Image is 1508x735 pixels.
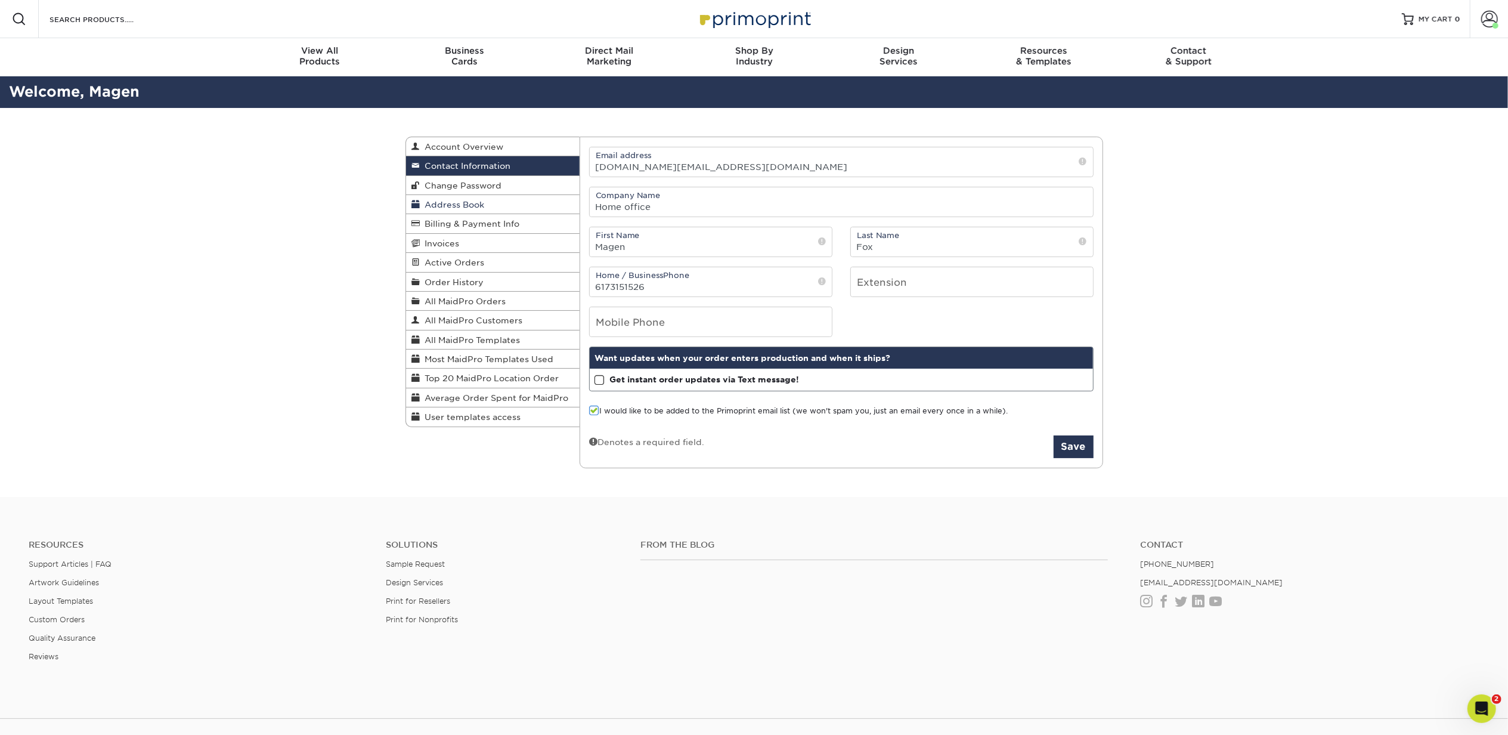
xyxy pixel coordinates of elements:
span: Average Order Spent for MaidPro [420,393,569,403]
span: Contact [1116,45,1261,56]
strong: Get instant order updates via Text message! [609,375,799,384]
div: Marketing [537,45,682,67]
span: Billing & Payment Info [420,219,520,228]
span: User templates access [420,412,521,422]
a: User templates access [406,407,580,426]
a: Contact& Support [1116,38,1261,76]
span: Active Orders [420,258,485,267]
span: Most MaidPro Templates Used [420,354,554,364]
a: Invoices [406,234,580,253]
a: Direct MailMarketing [537,38,682,76]
span: Design [826,45,971,56]
a: View AllProducts [247,38,392,76]
img: Primoprint [695,6,814,32]
span: 0 [1455,15,1460,23]
div: Industry [682,45,826,67]
a: [PHONE_NUMBER] [1140,560,1214,569]
div: Denotes a required field. [589,436,704,448]
iframe: Google Customer Reviews [3,699,101,731]
a: BusinessCards [392,38,537,76]
h4: From the Blog [640,540,1108,550]
span: Invoices [420,239,460,248]
a: Order History [406,273,580,292]
a: Address Book [406,195,580,214]
a: All MaidPro Customers [406,311,580,330]
a: Billing & Payment Info [406,214,580,233]
a: Quality Assurance [29,634,95,643]
span: Order History [420,277,484,287]
a: Shop ByIndustry [682,38,826,76]
a: Active Orders [406,253,580,272]
span: View All [247,45,392,56]
iframe: Intercom live chat [1467,694,1496,723]
span: Change Password [420,181,502,190]
span: Contact Information [420,161,511,171]
a: Reviews [29,652,58,661]
a: Artwork Guidelines [29,578,99,587]
span: Shop By [682,45,826,56]
div: Products [247,45,392,67]
a: All MaidPro Orders [406,292,580,311]
a: Custom Orders [29,615,85,624]
a: Design Services [386,578,443,587]
label: I would like to be added to the Primoprint email list (we won't spam you, just an email every onc... [589,406,1008,417]
a: [EMAIL_ADDRESS][DOMAIN_NAME] [1140,578,1283,587]
a: Support Articles | FAQ [29,560,112,569]
span: Business [392,45,537,56]
span: MY CART [1419,14,1453,24]
span: Address Book [420,200,485,209]
a: Contact [1140,540,1479,550]
div: & Support [1116,45,1261,67]
div: Cards [392,45,537,67]
button: Save [1054,436,1094,458]
a: Most MaidPro Templates Used [406,350,580,369]
span: Resources [971,45,1116,56]
a: Account Overview [406,137,580,156]
a: Layout Templates [29,597,93,606]
span: Account Overview [420,142,504,152]
h4: Solutions [386,540,623,550]
span: Top 20 MaidPro Location Order [420,373,559,383]
a: Change Password [406,176,580,195]
a: All MaidPro Templates [406,331,580,350]
a: Average Order Spent for MaidPro [406,388,580,407]
a: Sample Request [386,560,445,569]
span: Direct Mail [537,45,682,56]
input: SEARCH PRODUCTS..... [48,12,165,26]
div: Want updates when your order enters production and when it ships? [590,347,1093,369]
span: All MaidPro Customers [420,316,523,325]
a: Contact Information [406,156,580,175]
a: DesignServices [826,38,971,76]
a: Print for Nonprofits [386,615,458,624]
h4: Resources [29,540,368,550]
a: Resources& Templates [971,38,1116,76]
div: Services [826,45,971,67]
a: Print for Resellers [386,597,450,606]
span: 2 [1492,694,1501,704]
span: All MaidPro Templates [420,335,521,345]
a: Top 20 MaidPro Location Order [406,369,580,388]
span: All MaidPro Orders [420,297,506,306]
div: & Templates [971,45,1116,67]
